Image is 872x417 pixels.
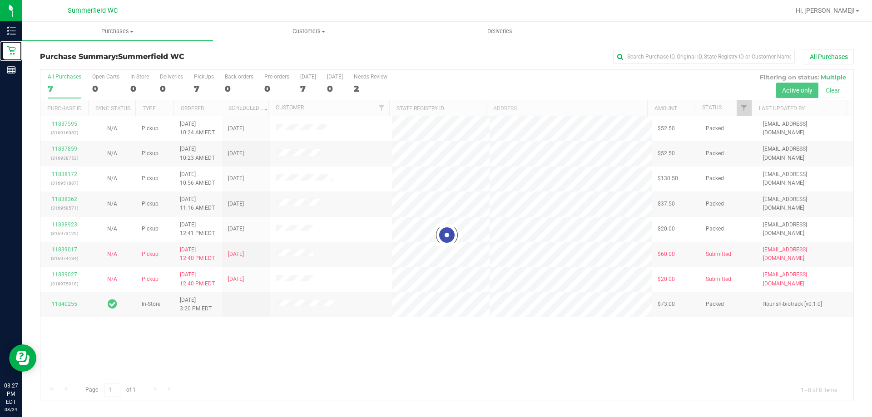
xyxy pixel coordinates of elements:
[796,7,855,14] span: Hi, [PERSON_NAME]!
[7,26,16,35] inline-svg: Inventory
[22,27,213,35] span: Purchases
[4,382,18,406] p: 03:27 PM EDT
[9,344,36,372] iframe: Resource center
[4,406,18,413] p: 08/24
[213,27,404,35] span: Customers
[613,50,795,64] input: Search Purchase ID, Original ID, State Registry ID or Customer Name...
[213,22,404,41] a: Customers
[475,27,525,35] span: Deliveries
[118,52,184,61] span: Summerfield WC
[40,53,311,61] h3: Purchase Summary:
[404,22,595,41] a: Deliveries
[22,22,213,41] a: Purchases
[68,7,118,15] span: Summerfield WC
[7,46,16,55] inline-svg: Retail
[804,49,854,64] button: All Purchases
[7,65,16,74] inline-svg: Reports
